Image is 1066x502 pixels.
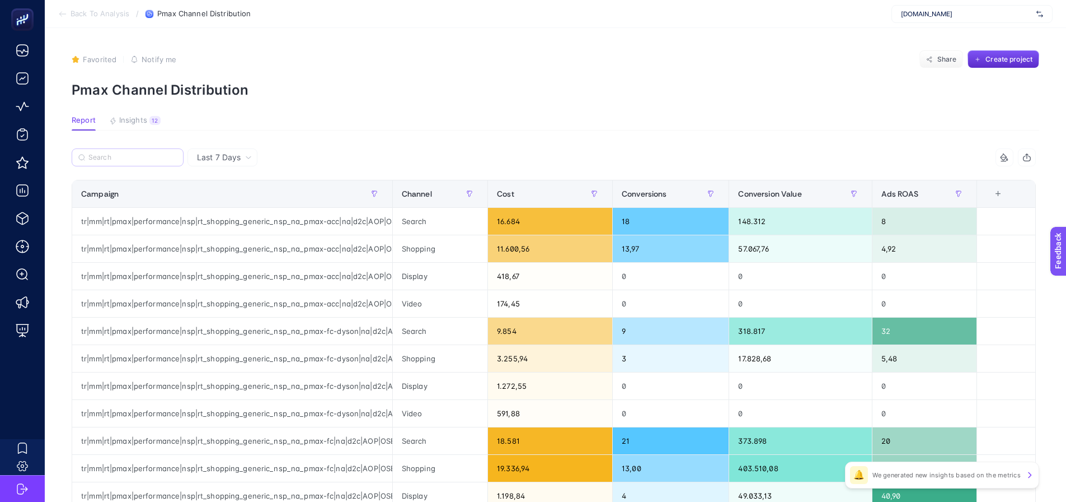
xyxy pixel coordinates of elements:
[872,290,977,317] div: 0
[729,235,871,262] div: 57.067,76
[393,318,487,345] div: Search
[988,189,1009,198] div: +
[71,10,129,18] span: Back To Analysis
[83,55,116,64] span: Favorited
[872,373,977,399] div: 0
[488,208,612,235] div: 16.684
[919,50,963,68] button: Share
[136,9,139,18] span: /
[622,189,667,198] span: Conversions
[393,345,487,372] div: Shopping
[872,208,977,235] div: 8
[497,189,514,198] span: Cost
[729,290,871,317] div: 0
[142,55,176,64] span: Notify me
[88,154,177,162] input: Search
[488,318,612,345] div: 9.854
[488,373,612,399] div: 1.272,55
[872,263,977,290] div: 0
[613,345,729,372] div: 3
[72,345,392,372] div: tr|mm|rt|pmax|performance|nsp|rt_shopping_generic_nsp_na_pmax-fc-dyson|na|d2c|AOP|OSB0002K13
[72,55,116,64] button: Favorited
[850,466,868,484] div: 🔔
[157,10,251,18] span: Pmax Channel Distribution
[81,189,119,198] span: Campaign
[872,235,977,262] div: 4,92
[872,455,977,482] div: 20,87
[488,400,612,427] div: 591,88
[72,400,392,427] div: tr|mm|rt|pmax|performance|nsp|rt_shopping_generic_nsp_na_pmax-fc-dyson|na|d2c|AOP|OSB0002K13
[729,208,871,235] div: 148.312
[872,471,1021,480] p: We generated new insights based on the metrics
[729,318,871,345] div: 318.817
[7,3,43,12] span: Feedback
[72,427,392,454] div: tr|mm|rt|pmax|performance|nsp|rt_shopping_generic_nsp_na_pmax-fc|na|d2c|AOP|OSB0002J35
[729,427,871,454] div: 373.898
[729,345,871,372] div: 17.828,68
[729,373,871,399] div: 0
[613,373,729,399] div: 0
[393,427,487,454] div: Search
[488,455,612,482] div: 19.336,94
[393,263,487,290] div: Display
[872,345,977,372] div: 5,48
[872,400,977,427] div: 0
[488,290,612,317] div: 174,45
[968,50,1039,68] button: Create project
[985,55,1032,64] span: Create project
[613,263,729,290] div: 0
[402,189,432,198] span: Channel
[72,373,392,399] div: tr|mm|rt|pmax|performance|nsp|rt_shopping_generic_nsp_na_pmax-fc-dyson|na|d2c|AOP|OSB0002K13
[986,189,995,214] div: 6 items selected
[613,235,729,262] div: 13,97
[72,263,392,290] div: tr|mm|rt|pmax|performance|nsp|rt_shopping_generic_nsp_na_pmax-acc|na|d2c|AOP|OSB0002ISO
[72,455,392,482] div: tr|mm|rt|pmax|performance|nsp|rt_shopping_generic_nsp_na_pmax-fc|na|d2c|AOP|OSB0002J35
[72,82,1039,98] p: Pmax Channel Distribution
[488,263,612,290] div: 418,67
[488,345,612,372] div: 3.255,94
[130,55,176,64] button: Notify me
[729,263,871,290] div: 0
[488,427,612,454] div: 18.581
[729,455,871,482] div: 403.510,08
[393,208,487,235] div: Search
[729,400,871,427] div: 0
[393,400,487,427] div: Video
[488,235,612,262] div: 11.600,56
[149,116,161,125] div: 12
[738,189,801,198] span: Conversion Value
[872,318,977,345] div: 32
[393,290,487,317] div: Video
[197,152,241,163] span: Last 7 Days
[613,208,729,235] div: 18
[613,427,729,454] div: 21
[901,10,1032,18] span: [DOMAIN_NAME]
[72,116,96,125] span: Report
[937,55,957,64] span: Share
[393,455,487,482] div: Shopping
[613,318,729,345] div: 9
[119,116,147,125] span: Insights
[613,400,729,427] div: 0
[72,290,392,317] div: tr|mm|rt|pmax|performance|nsp|rt_shopping_generic_nsp_na_pmax-acc|na|d2c|AOP|OSB0002ISO
[872,427,977,454] div: 20
[1036,8,1043,20] img: svg%3e
[72,318,392,345] div: tr|mm|rt|pmax|performance|nsp|rt_shopping_generic_nsp_na_pmax-fc-dyson|na|d2c|AOP|OSB0002K13
[613,290,729,317] div: 0
[613,455,729,482] div: 13,00
[72,208,392,235] div: tr|mm|rt|pmax|performance|nsp|rt_shopping_generic_nsp_na_pmax-acc|na|d2c|AOP|OSB0002ISO
[881,189,918,198] span: Ads ROAS
[393,235,487,262] div: Shopping
[393,373,487,399] div: Display
[72,235,392,262] div: tr|mm|rt|pmax|performance|nsp|rt_shopping_generic_nsp_na_pmax-acc|na|d2c|AOP|OSB0002ISO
